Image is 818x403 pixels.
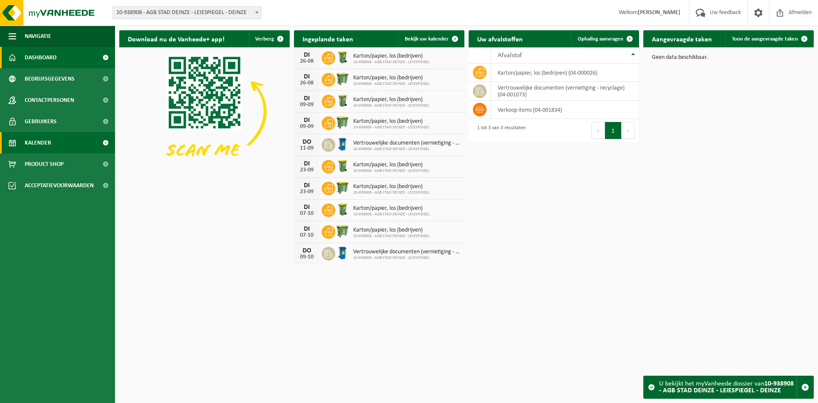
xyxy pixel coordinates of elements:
button: Previous [591,122,605,139]
div: 07-10 [298,211,315,217]
div: 09-09 [298,124,315,130]
span: Karton/papier, los (bedrijven) [353,183,429,190]
td: vertrouwelijke documenten (vernietiging - recyclage) (04-001073) [491,82,639,101]
span: 10-938908 - AGB STAD DEINZE - LEIESPIEGEL [353,60,429,65]
img: WB-0240-HPE-GN-51 [335,93,350,108]
strong: [PERSON_NAME] [638,9,680,16]
span: Contactpersonen [25,90,74,111]
span: Vertrouwelijke documenten (vernietiging - recyclage) [353,249,460,255]
span: Karton/papier, los (bedrijven) [353,75,429,81]
span: Karton/papier, los (bedrijven) [353,205,429,212]
span: Karton/papier, los (bedrijven) [353,53,429,60]
img: WB-0240-HPE-GN-51 [335,159,350,173]
span: Product Shop [25,154,63,175]
span: Vertrouwelijke documenten (vernietiging - recyclage) [353,140,460,147]
span: 10-938908 - AGB STAD DEINZE - LEIESPIEGEL [353,147,460,152]
img: WB-0240-HPE-BE-09 [335,246,350,260]
span: 10-938908 - AGB STAD DEINZE - LEIESPIEGEL [353,103,429,108]
div: DI [298,160,315,167]
span: 10-938908 - AGB STAD DEINZE - LEIESPIEGEL - DEINZE [113,7,261,19]
div: DO [298,139,315,145]
span: Bekijk uw kalender [405,36,449,42]
span: 10-938908 - AGB STAD DEINZE - LEIESPIEGEL - DEINZE [112,6,262,19]
button: Verberg [248,30,289,47]
a: Bekijk uw kalender [398,30,464,47]
span: 10-938908 - AGB STAD DEINZE - LEIESPIEGEL [353,255,460,261]
span: Verberg [255,36,274,42]
span: Karton/papier, los (bedrijven) [353,96,429,103]
h2: Aangevraagde taken [643,30,720,47]
div: DI [298,182,315,189]
span: Dashboard [25,47,57,68]
span: Acceptatievoorwaarden [25,175,94,196]
span: Karton/papier, los (bedrijven) [353,162,429,168]
img: WB-0240-HPE-GN-51 [335,50,350,64]
span: Karton/papier, los (bedrijven) [353,118,429,125]
div: 26-08 [298,80,315,86]
div: 1 tot 3 van 3 resultaten [473,121,526,140]
div: DI [298,52,315,58]
div: DI [298,226,315,232]
div: 11-09 [298,145,315,151]
p: Geen data beschikbaar. [652,55,805,61]
img: WB-0240-HPE-BE-09 [335,137,350,151]
img: Download de VHEPlus App [119,47,290,175]
div: DI [298,204,315,211]
div: 26-08 [298,58,315,64]
div: 09-10 [298,254,315,260]
img: WB-0770-HPE-GN-51 [335,180,350,195]
img: WB-0770-HPE-GN-51 [335,72,350,86]
h2: Download nu de Vanheede+ app! [119,30,233,47]
a: Toon de aangevraagde taken [725,30,813,47]
strong: 10-938908 - AGB STAD DEINZE - LEIESPIEGEL - DEINZE [659,380,794,394]
div: DI [298,95,315,102]
button: Next [622,122,635,139]
span: Karton/papier, los (bedrijven) [353,227,429,234]
span: Bedrijfsgegevens [25,68,75,90]
div: 09-09 [298,102,315,108]
span: 10-938908 - AGB STAD DEINZE - LEIESPIEGEL [353,81,429,87]
span: 10-938908 - AGB STAD DEINZE - LEIESPIEGEL [353,234,429,239]
span: Afvalstof [498,52,522,59]
img: WB-0770-HPE-GN-51 [335,115,350,130]
div: DI [298,117,315,124]
div: 23-09 [298,189,315,195]
span: Gebruikers [25,111,57,132]
td: verkoop items (04-001834) [491,101,639,119]
span: Ophaling aanvragen [578,36,623,42]
span: 10-938908 - AGB STAD DEINZE - LEIESPIEGEL [353,125,429,130]
img: WB-0770-HPE-GN-51 [335,224,350,238]
span: Kalender [25,132,51,154]
div: DI [298,73,315,80]
span: Navigatie [25,26,51,47]
button: 1 [605,122,622,139]
span: 10-938908 - AGB STAD DEINZE - LEIESPIEGEL [353,190,429,195]
span: 10-938908 - AGB STAD DEINZE - LEIESPIEGEL [353,168,429,174]
span: 10-938908 - AGB STAD DEINZE - LEIESPIEGEL [353,212,429,217]
div: DO [298,247,315,254]
img: WB-0240-HPE-GN-51 [335,202,350,217]
a: Ophaling aanvragen [571,30,638,47]
td: karton/papier, los (bedrijven) (04-000026) [491,64,639,82]
div: 23-09 [298,167,315,173]
span: Toon de aangevraagde taken [732,36,798,42]
div: 07-10 [298,232,315,238]
h2: Uw afvalstoffen [469,30,531,47]
div: U bekijkt het myVanheede dossier van [659,376,797,398]
h2: Ingeplande taken [294,30,362,47]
